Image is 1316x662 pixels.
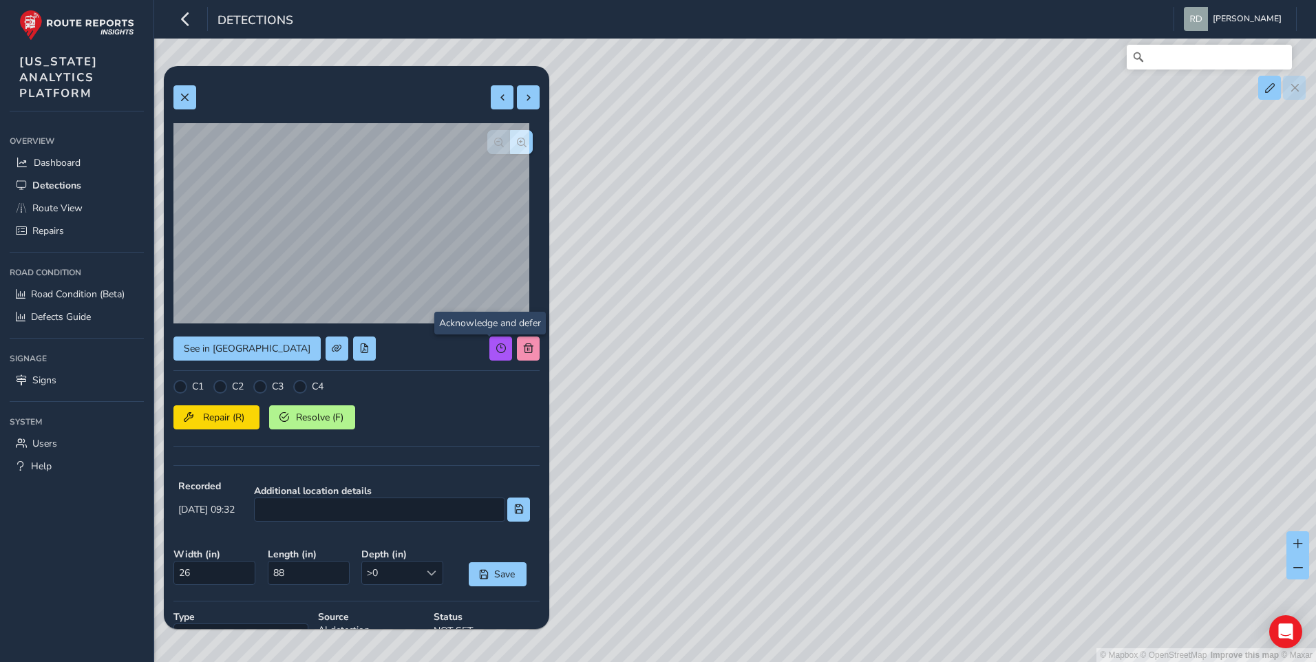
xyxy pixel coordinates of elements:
[268,548,352,561] strong: Length ( in )
[173,405,259,429] button: Repair (R)
[313,606,429,652] div: AI detection
[10,369,144,392] a: Signs
[1213,7,1282,31] span: [PERSON_NAME]
[31,310,91,323] span: Defects Guide
[272,380,284,393] label: C3
[178,503,235,516] span: [DATE] 09:32
[192,380,204,393] label: C1
[10,262,144,283] div: Road Condition
[1269,615,1302,648] div: Open Intercom Messenger
[312,380,323,393] label: C4
[269,405,355,429] button: Resolve (F)
[362,562,420,584] span: >0
[469,562,527,586] button: Save
[285,624,308,647] div: Select a type
[10,151,144,174] a: Dashboard
[294,411,345,424] span: Resolve (F)
[10,197,144,220] a: Route View
[173,610,308,623] strong: Type
[10,174,144,197] a: Detections
[173,337,321,361] button: See in Route View
[434,610,540,623] strong: Status
[32,374,56,387] span: Signs
[232,380,244,393] label: C2
[10,348,144,369] div: Signage
[1127,45,1292,70] input: Search
[217,12,293,31] span: Detections
[198,411,249,424] span: Repair (R)
[19,10,134,41] img: rr logo
[318,610,424,623] strong: Source
[1184,7,1208,31] img: diamond-layout
[34,156,81,169] span: Dashboard
[10,412,144,432] div: System
[32,437,57,450] span: Users
[1184,7,1286,31] button: [PERSON_NAME]
[31,288,125,301] span: Road Condition (Beta)
[32,179,81,192] span: Detections
[361,548,446,561] strong: Depth ( in )
[254,484,530,498] strong: Additional location details
[173,548,258,561] strong: Width ( in )
[493,568,516,581] span: Save
[10,220,144,242] a: Repairs
[184,342,310,355] span: See in [GEOGRAPHIC_DATA]
[434,623,540,638] p: NOT SET
[10,432,144,455] a: Users
[10,283,144,306] a: Road Condition (Beta)
[32,202,83,215] span: Route View
[10,455,144,478] a: Help
[31,460,52,473] span: Help
[178,480,235,493] strong: Recorded
[10,131,144,151] div: Overview
[10,306,144,328] a: Defects Guide
[174,624,285,647] span: Pothole
[19,54,98,101] span: [US_STATE] ANALYTICS PLATFORM
[32,224,64,237] span: Repairs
